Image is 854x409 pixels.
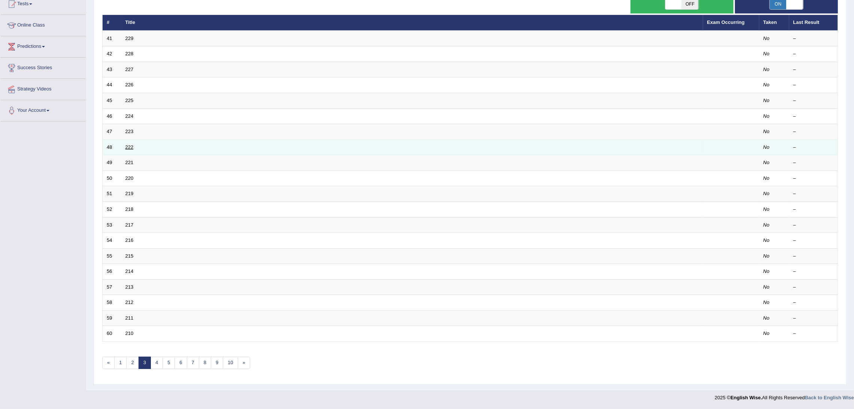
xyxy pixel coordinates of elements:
em: No [763,113,770,119]
a: 223 [125,129,134,134]
em: No [763,299,770,305]
div: – [793,50,834,58]
a: Predictions [0,36,86,55]
em: No [763,82,770,87]
a: Exam Occurring [707,19,745,25]
em: No [763,330,770,336]
a: 215 [125,253,134,259]
a: Back to English Wise [805,395,854,400]
em: No [763,36,770,41]
td: 51 [103,186,121,202]
a: 222 [125,144,134,150]
a: Your Account [0,100,86,119]
td: 50 [103,170,121,186]
a: 221 [125,160,134,165]
div: – [793,299,834,306]
td: 56 [103,264,121,280]
td: 57 [103,279,121,295]
a: » [238,357,250,369]
em: No [763,222,770,228]
th: Last Result [789,15,838,31]
a: 228 [125,51,134,56]
div: – [793,97,834,104]
em: No [763,175,770,181]
div: – [793,268,834,275]
a: 6 [174,357,187,369]
a: 216 [125,237,134,243]
a: 210 [125,330,134,336]
div: – [793,175,834,182]
div: – [793,330,834,337]
a: 10 [223,357,238,369]
a: 1 [114,357,127,369]
td: 59 [103,310,121,326]
td: 55 [103,248,121,264]
td: 42 [103,46,121,62]
a: 4 [151,357,163,369]
div: – [793,128,834,135]
div: – [793,82,834,89]
a: 229 [125,36,134,41]
strong: English Wise. [730,395,762,400]
td: 54 [103,233,121,249]
td: 53 [103,217,121,233]
div: – [793,284,834,291]
a: 224 [125,113,134,119]
td: 49 [103,155,121,171]
td: 58 [103,295,121,311]
a: Online Class [0,15,86,34]
a: 9 [211,357,223,369]
a: 217 [125,222,134,228]
td: 52 [103,202,121,217]
th: Title [121,15,703,31]
div: 2025 © All Rights Reserved [715,390,854,401]
a: 226 [125,82,134,87]
em: No [763,253,770,259]
a: Strategy Videos [0,79,86,98]
a: 213 [125,284,134,290]
td: 60 [103,326,121,342]
a: 214 [125,268,134,274]
a: 8 [199,357,211,369]
td: 48 [103,139,121,155]
a: 227 [125,67,134,72]
em: No [763,268,770,274]
a: 2 [126,357,139,369]
em: No [763,206,770,212]
em: No [763,67,770,72]
td: 43 [103,62,121,77]
em: No [763,191,770,196]
em: No [763,237,770,243]
em: No [763,315,770,321]
em: No [763,51,770,56]
a: « [102,357,115,369]
a: 218 [125,206,134,212]
td: 45 [103,93,121,109]
th: Taken [759,15,789,31]
a: 220 [125,175,134,181]
em: No [763,160,770,165]
div: – [793,190,834,197]
div: – [793,222,834,229]
div: – [793,35,834,42]
a: 212 [125,299,134,305]
a: 211 [125,315,134,321]
td: 46 [103,108,121,124]
a: Success Stories [0,58,86,76]
div: – [793,253,834,260]
em: No [763,98,770,103]
div: – [793,144,834,151]
div: – [793,237,834,244]
td: 44 [103,77,121,93]
a: 5 [162,357,175,369]
div: – [793,113,834,120]
em: No [763,129,770,134]
div: – [793,206,834,213]
a: 7 [187,357,199,369]
div: – [793,66,834,73]
div: – [793,159,834,166]
em: No [763,144,770,150]
td: 41 [103,31,121,46]
a: 219 [125,191,134,196]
